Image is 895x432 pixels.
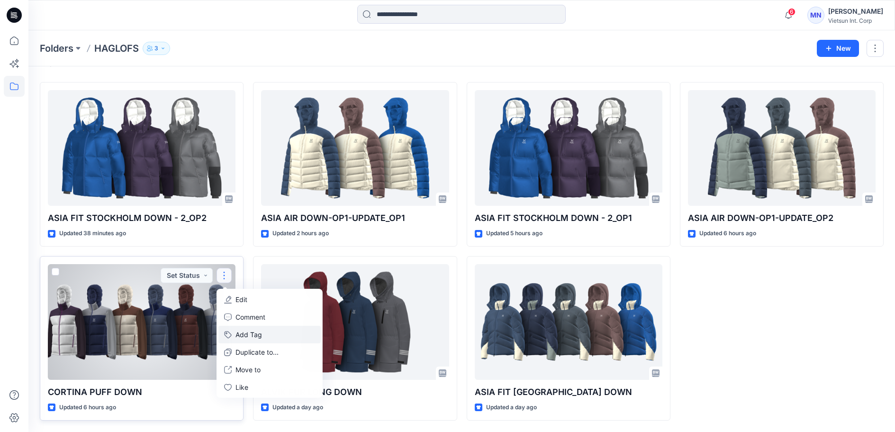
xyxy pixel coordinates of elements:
[272,403,323,413] p: Updated a day ago
[807,7,824,24] div: MN
[48,90,235,206] a: ASIA FIT STOCKHOLM DOWN - 2​_OP2
[817,40,859,57] button: New
[154,43,158,54] p: 3
[235,382,248,392] p: Like
[59,229,126,239] p: Updated 38 minutes ago
[828,6,883,17] div: [PERSON_NAME]
[475,90,662,206] a: ASIA FIT STOCKHOLM DOWN - 2​_OP1
[828,17,883,24] div: Vietsun Int. Corp
[235,365,261,375] p: Move to
[94,42,139,55] p: HAGLOFS
[475,211,662,225] p: ASIA FIT STOCKHOLM DOWN - 2​_OP1
[48,211,235,225] p: ASIA FIT STOCKHOLM DOWN - 2​_OP2
[261,264,449,380] a: ALVIK FUR LONG DOWN
[475,264,662,380] a: ASIA FIT STOCKHOLM DOWN
[699,229,756,239] p: Updated 6 hours ago
[143,42,170,55] button: 3
[48,386,235,399] p: CORTINA PUFF DOWN
[688,211,876,225] p: ASIA AIR DOWN-OP1-UPDATE_OP2
[59,403,116,413] p: Updated 6 hours ago
[235,294,247,304] p: Edit
[261,386,449,399] p: ALVIK FUR LONG DOWN
[272,229,329,239] p: Updated 2 hours ago
[48,264,235,380] a: CORTINA PUFF DOWN
[218,291,321,308] a: Edit
[475,386,662,399] p: ASIA FIT [GEOGRAPHIC_DATA] DOWN
[486,403,537,413] p: Updated a day ago
[261,90,449,206] a: ASIA AIR DOWN-OP1-UPDATE_OP1
[235,312,265,322] p: Comment
[261,211,449,225] p: ASIA AIR DOWN-OP1-UPDATE_OP1
[40,42,73,55] a: Folders
[788,8,796,16] span: 6
[688,90,876,206] a: ASIA AIR DOWN-OP1-UPDATE_OP2
[218,326,321,343] button: Add Tag
[235,347,279,357] p: Duplicate to...
[486,229,542,239] p: Updated 5 hours ago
